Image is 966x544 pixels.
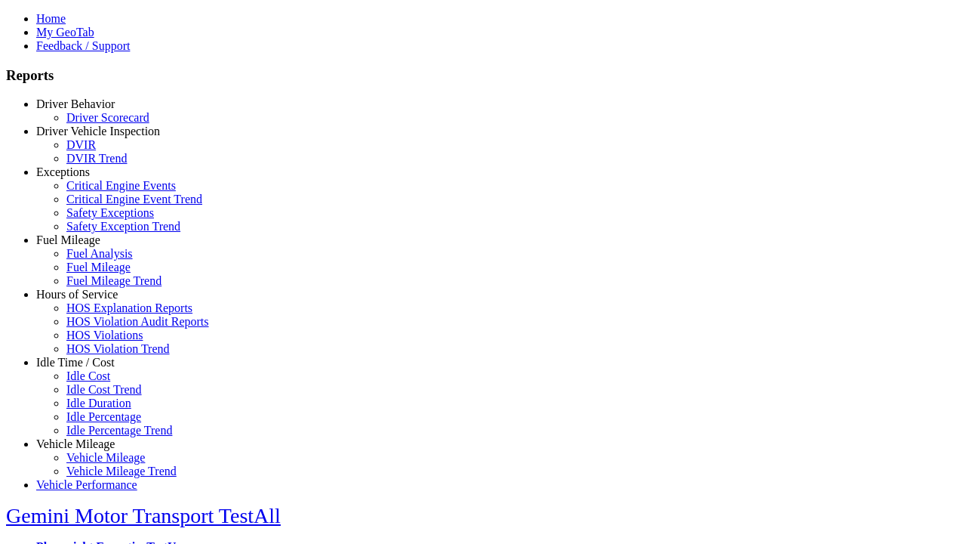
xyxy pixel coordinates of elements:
[36,26,94,39] a: My GeoTab
[36,478,137,491] a: Vehicle Performance
[66,465,177,478] a: Vehicle Mileage Trend
[36,39,130,52] a: Feedback / Support
[36,125,160,138] a: Driver Vehicle Inspection
[36,437,115,450] a: Vehicle Mileage
[66,274,162,287] a: Fuel Mileage Trend
[6,504,281,527] a: Gemini Motor Transport TestAll
[66,261,131,274] a: Fuel Mileage
[66,179,176,192] a: Critical Engine Events
[66,397,131,410] a: Idle Duration
[66,111,149,124] a: Driver Scorecard
[66,301,192,314] a: HOS Explanation Reports
[66,206,154,219] a: Safety Exceptions
[66,220,180,233] a: Safety Exception Trend
[66,383,142,396] a: Idle Cost Trend
[36,97,115,110] a: Driver Behavior
[66,342,170,355] a: HOS Violation Trend
[6,67,960,84] h3: Reports
[36,356,115,369] a: Idle Time / Cost
[66,247,133,260] a: Fuel Analysis
[36,165,90,178] a: Exceptions
[36,12,66,25] a: Home
[66,193,202,206] a: Critical Engine Event Trend
[66,424,172,437] a: Idle Percentage Trend
[66,369,110,382] a: Idle Cost
[66,315,209,328] a: HOS Violation Audit Reports
[66,451,145,464] a: Vehicle Mileage
[66,410,141,423] a: Idle Percentage
[66,329,143,342] a: HOS Violations
[36,288,118,301] a: Hours of Service
[66,152,127,165] a: DVIR Trend
[36,233,100,246] a: Fuel Mileage
[66,138,96,151] a: DVIR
